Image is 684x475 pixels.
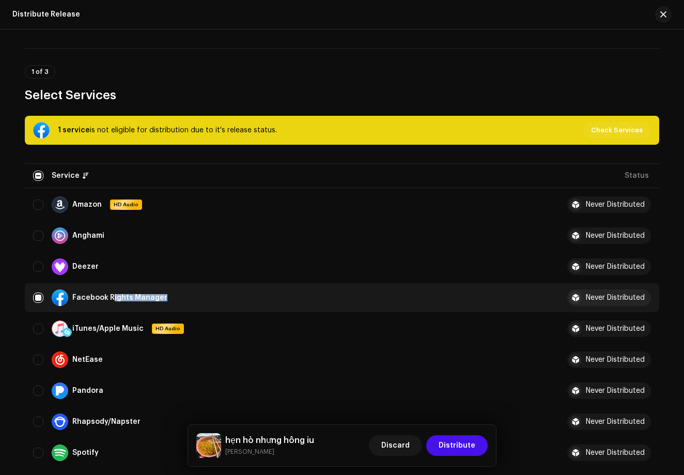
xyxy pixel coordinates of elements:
div: Deezer [72,263,99,270]
div: Never Distributed [586,449,645,456]
div: Anghami [72,232,104,239]
div: Never Distributed [586,232,645,239]
span: HD Audio [153,325,183,332]
small: hẹn hò nhưng hông iu [225,447,314,457]
div: Never Distributed [586,418,645,425]
div: is not eligible for distribution due to it's release status. [58,124,277,136]
div: Never Distributed [586,356,645,363]
div: Never Distributed [586,325,645,332]
span: 1 of 3 [32,69,49,75]
div: Never Distributed [586,201,645,208]
div: Never Distributed [586,263,645,270]
div: Never Distributed [586,294,645,301]
h5: hẹn hò nhưng hông iu [225,434,314,447]
div: Pandora [72,387,103,394]
div: NetEase [72,356,103,363]
div: Spotify [72,449,99,456]
h3: Select Services [25,87,659,103]
span: Discard [381,435,410,456]
div: Distribute Release [12,10,80,19]
div: Never Distributed [586,387,645,394]
button: Check Services [583,122,651,139]
img: b846c2ec-849a-4bae-a5d0-1e9ede280244 [196,433,221,458]
button: Discard [369,435,422,456]
div: Rhapsody/Napster [72,418,141,425]
div: iTunes/Apple Music [72,325,144,332]
button: Distribute [426,435,488,456]
span: Check Services [591,120,643,141]
span: Distribute [439,435,475,456]
span: HD Audio [111,201,141,208]
strong: 1 service [58,127,90,134]
div: Facebook Rights Manager [72,294,167,301]
div: Amazon [72,201,102,208]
